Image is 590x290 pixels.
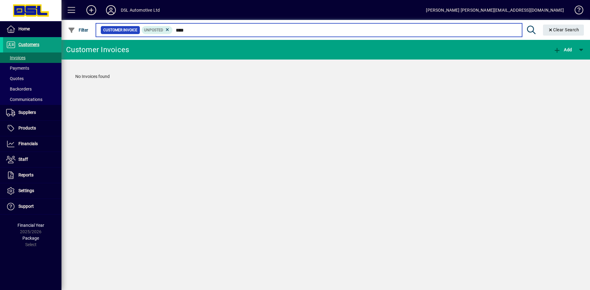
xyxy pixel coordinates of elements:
[66,45,129,55] div: Customer Invoices
[6,97,42,102] span: Communications
[6,55,26,60] span: Invoices
[18,126,36,130] span: Products
[18,188,34,193] span: Settings
[69,67,582,86] div: No Invoices found
[3,73,61,84] a: Quotes
[6,87,32,91] span: Backorders
[18,223,44,228] span: Financial Year
[3,105,61,120] a: Suppliers
[101,5,121,16] button: Profile
[18,26,30,31] span: Home
[3,84,61,94] a: Backorders
[66,25,90,36] button: Filter
[6,66,29,71] span: Payments
[81,5,101,16] button: Add
[68,28,88,33] span: Filter
[144,28,163,32] span: Unposted
[18,204,34,209] span: Support
[553,47,572,52] span: Add
[3,121,61,136] a: Products
[3,136,61,152] a: Financials
[18,141,38,146] span: Financials
[3,152,61,167] a: Staff
[22,236,39,241] span: Package
[3,63,61,73] a: Payments
[18,42,39,47] span: Customers
[18,110,36,115] span: Suppliers
[548,27,579,32] span: Clear Search
[426,5,564,15] div: [PERSON_NAME] [PERSON_NAME][EMAIL_ADDRESS][DOMAIN_NAME]
[570,1,582,21] a: Knowledge Base
[18,172,33,177] span: Reports
[3,94,61,105] a: Communications
[3,199,61,214] a: Support
[3,183,61,199] a: Settings
[3,21,61,37] a: Home
[142,26,173,34] mat-chip: Customer Invoice Status: Unposted
[543,25,584,36] button: Clear
[121,5,160,15] div: DSL Automotive Ltd
[3,52,61,63] a: Invoices
[3,168,61,183] a: Reports
[18,157,28,162] span: Staff
[103,27,137,33] span: Customer Invoice
[552,44,573,55] button: Add
[6,76,24,81] span: Quotes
